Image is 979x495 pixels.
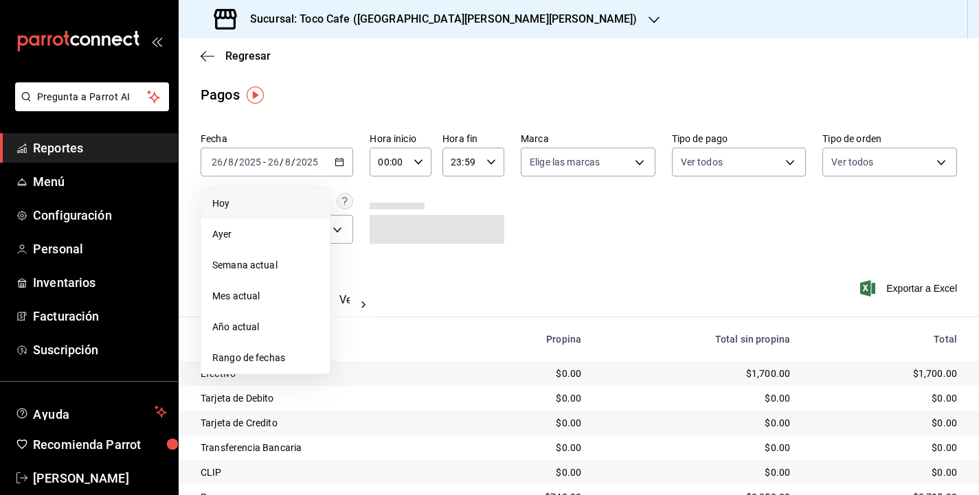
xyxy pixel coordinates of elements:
input: ---- [238,157,262,168]
button: Regresar [201,49,271,62]
div: $1,700.00 [603,367,790,380]
div: $0.00 [477,367,581,380]
div: $0.00 [603,465,790,479]
div: CLIP [201,465,455,479]
span: Rango de fechas [212,351,319,365]
div: Total sin propina [603,334,790,345]
div: $0.00 [603,391,790,405]
span: / [291,157,295,168]
div: Pagos [201,84,240,105]
label: Hora fin [442,134,504,143]
span: Ver todos [681,155,723,169]
label: Fecha [201,134,353,143]
span: Menú [33,172,167,191]
span: Hoy [212,196,319,211]
div: $0.00 [812,465,957,479]
button: Pregunta a Parrot AI [15,82,169,111]
div: $0.00 [812,391,957,405]
div: $0.00 [812,416,957,430]
input: -- [267,157,280,168]
h3: Sucursal: Toco Cafe ([GEOGRAPHIC_DATA][PERSON_NAME][PERSON_NAME]) [239,11,638,27]
div: $0.00 [477,391,581,405]
span: - [263,157,266,168]
span: Año actual [212,320,319,334]
span: / [223,157,227,168]
img: Tooltip marker [247,87,264,104]
div: Tarjeta de Debito [201,391,455,405]
span: / [234,157,238,168]
span: Facturación [33,307,167,325]
input: ---- [295,157,319,168]
span: Semana actual [212,258,319,273]
span: Configuración [33,206,167,225]
button: Exportar a Excel [863,280,957,297]
div: Tarjeta de Credito [201,416,455,430]
input: -- [211,157,223,168]
div: $0.00 [477,416,581,430]
input: -- [284,157,291,168]
label: Marca [521,134,655,143]
label: Tipo de orden [822,134,957,143]
span: Recomienda Parrot [33,435,167,454]
div: Propina [477,334,581,345]
span: Personal [33,240,167,258]
div: $0.00 [603,416,790,430]
span: Ver todos [831,155,873,169]
span: / [280,157,284,168]
div: Transferencia Bancaria [201,441,455,454]
span: Inventarios [33,273,167,292]
div: $0.00 [477,441,581,454]
label: Tipo de pago [672,134,807,143]
span: Pregunta a Parrot AI [37,90,148,104]
a: Pregunta a Parrot AI [10,100,169,114]
span: Ayuda [33,404,149,420]
button: Ver pagos [339,293,391,316]
div: $0.00 [812,441,957,454]
div: $1,700.00 [812,367,957,380]
span: Ayer [212,227,319,242]
label: Hora inicio [370,134,431,143]
input: -- [227,157,234,168]
div: $0.00 [603,441,790,454]
span: Suscripción [33,341,167,359]
button: open_drawer_menu [151,36,162,47]
span: Mes actual [212,289,319,303]
span: Elige las marcas [530,155,600,169]
div: Total [812,334,957,345]
span: Regresar [225,49,271,62]
span: Reportes [33,139,167,157]
span: [PERSON_NAME] [33,469,167,487]
div: $0.00 [477,465,581,479]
